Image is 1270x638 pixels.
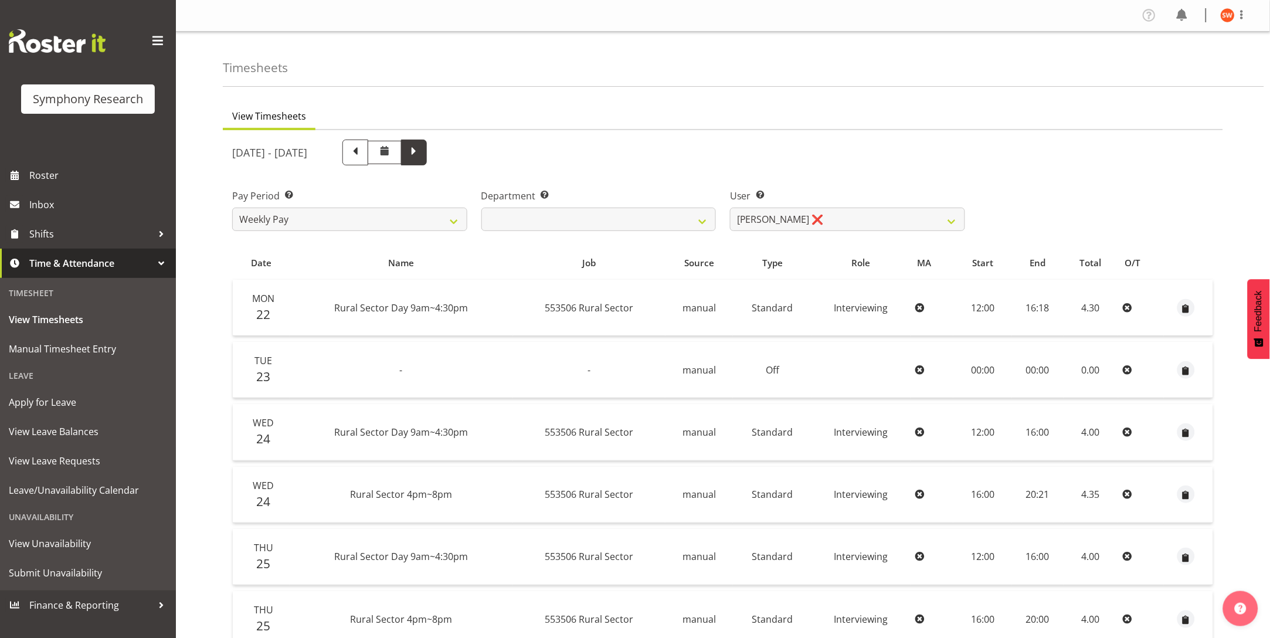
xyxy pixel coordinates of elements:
[256,617,270,634] span: 25
[684,256,714,270] span: Source
[582,256,596,270] span: Job
[256,306,270,323] span: 22
[733,467,811,523] td: Standard
[1012,342,1063,398] td: 00:00
[834,301,888,314] span: Interviewing
[251,256,271,270] span: Date
[682,488,716,501] span: manual
[3,334,173,364] a: Manual Timesheet Entry
[350,613,452,626] span: Rural Sector 4pm~8pm
[1080,256,1102,270] span: Total
[254,541,273,554] span: Thu
[953,280,1012,336] td: 12:00
[953,467,1012,523] td: 16:00
[256,430,270,447] span: 24
[588,364,590,376] span: -
[232,189,467,203] label: Pay Period
[1012,404,1063,460] td: 16:00
[733,529,811,585] td: Standard
[682,301,716,314] span: manual
[3,364,173,388] div: Leave
[9,393,167,411] span: Apply for Leave
[388,256,414,270] span: Name
[3,281,173,305] div: Timesheet
[29,196,170,213] span: Inbox
[834,488,888,501] span: Interviewing
[953,529,1012,585] td: 12:00
[9,340,167,358] span: Manual Timesheet Entry
[481,189,717,203] label: Department
[9,311,167,328] span: View Timesheets
[1221,8,1235,22] img: shannon-whelan11890.jpg
[834,426,888,439] span: Interviewing
[834,613,888,626] span: Interviewing
[253,416,274,429] span: Wed
[29,254,152,272] span: Time & Attendance
[3,558,173,588] a: Submit Unavailability
[733,404,811,460] td: Standard
[334,426,468,439] span: Rural Sector Day 9am~4:30pm
[29,167,170,184] span: Roster
[1235,603,1247,615] img: help-xxl-2.png
[9,29,106,53] img: Rosterit website logo
[256,368,270,385] span: 23
[3,305,173,334] a: View Timesheets
[682,364,716,376] span: manual
[545,426,633,439] span: 553506 Rural Sector
[254,603,273,616] span: Thu
[545,550,633,563] span: 553506 Rural Sector
[1064,404,1118,460] td: 4.00
[256,493,270,510] span: 24
[29,225,152,243] span: Shifts
[682,613,716,626] span: manual
[3,417,173,446] a: View Leave Balances
[1248,279,1270,359] button: Feedback - Show survey
[682,426,716,439] span: manual
[834,550,888,563] span: Interviewing
[1064,467,1118,523] td: 4.35
[733,342,811,398] td: Off
[334,301,468,314] span: Rural Sector Day 9am~4:30pm
[256,555,270,572] span: 25
[545,613,633,626] span: 553506 Rural Sector
[3,388,173,417] a: Apply for Leave
[400,364,403,376] span: -
[334,550,468,563] span: Rural Sector Day 9am~4:30pm
[9,535,167,552] span: View Unavailability
[682,550,716,563] span: manual
[733,280,811,336] td: Standard
[9,423,167,440] span: View Leave Balances
[3,529,173,558] a: View Unavailability
[252,292,274,305] span: Mon
[9,481,167,499] span: Leave/Unavailability Calendar
[972,256,993,270] span: Start
[232,146,307,159] h5: [DATE] - [DATE]
[852,256,871,270] span: Role
[9,564,167,582] span: Submit Unavailability
[1012,280,1063,336] td: 16:18
[1064,280,1118,336] td: 4.30
[253,479,274,492] span: Wed
[254,354,272,367] span: Tue
[1254,291,1264,332] span: Feedback
[1012,529,1063,585] td: 16:00
[918,256,932,270] span: MA
[1030,256,1045,270] span: End
[545,301,633,314] span: 553506 Rural Sector
[1125,256,1140,270] span: O/T
[953,342,1012,398] td: 00:00
[9,452,167,470] span: View Leave Requests
[1012,467,1063,523] td: 20:21
[730,189,965,203] label: User
[953,404,1012,460] td: 12:00
[232,109,306,123] span: View Timesheets
[1064,342,1118,398] td: 0.00
[3,476,173,505] a: Leave/Unavailability Calendar
[29,596,152,614] span: Finance & Reporting
[1064,529,1118,585] td: 4.00
[3,446,173,476] a: View Leave Requests
[762,256,783,270] span: Type
[223,61,288,74] h4: Timesheets
[33,90,143,108] div: Symphony Research
[350,488,452,501] span: Rural Sector 4pm~8pm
